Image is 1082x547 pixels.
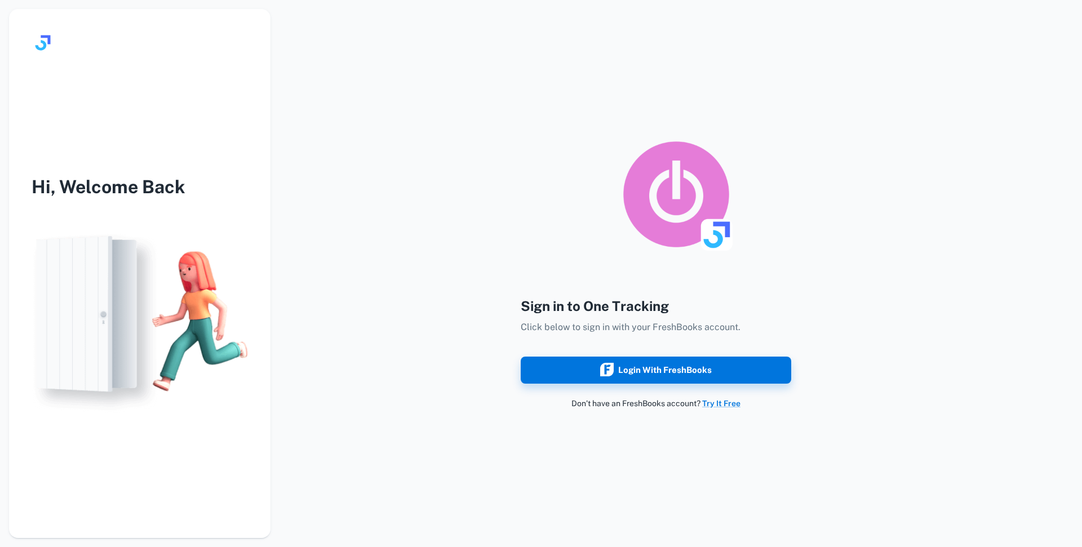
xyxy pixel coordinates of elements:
[521,397,791,410] p: Don’t have an FreshBooks account?
[32,32,54,54] img: logo.svg
[521,357,791,384] button: Login with FreshBooks
[9,174,270,201] h3: Hi, Welcome Back
[9,223,270,419] img: login
[521,321,791,334] p: Click below to sign in with your FreshBooks account.
[620,138,733,251] img: logo_toggl_syncing_app.png
[702,399,740,408] a: Try It Free
[521,296,791,316] h4: Sign in to One Tracking
[600,363,712,377] div: Login with FreshBooks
